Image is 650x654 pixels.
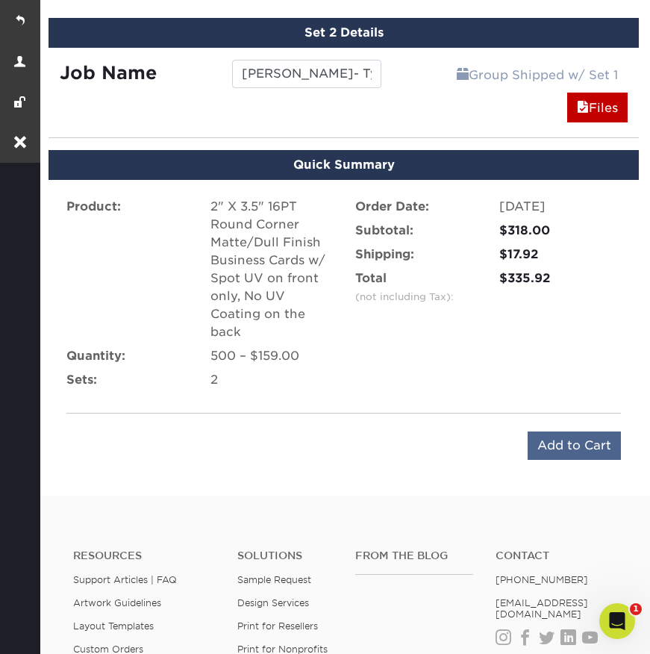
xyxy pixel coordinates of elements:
a: Sample Request [237,574,311,585]
a: Artwork Guidelines [73,597,161,608]
strong: Job Name [60,62,157,84]
div: Set 2 Details [49,18,639,48]
a: [EMAIL_ADDRESS][DOMAIN_NAME] [496,597,588,620]
div: 500 – $159.00 [210,347,332,365]
a: Contact [496,549,614,562]
input: Enter a job name [232,60,382,88]
div: $17.92 [499,246,621,264]
a: Support Articles | FAQ [73,574,177,585]
iframe: Intercom live chat [599,603,635,639]
label: Order Date: [355,198,429,216]
h4: From the Blog [355,549,474,562]
div: Quick Summary [49,150,639,180]
label: Total [355,270,454,305]
label: Shipping: [355,246,414,264]
h4: Solutions [237,549,332,562]
div: $335.92 [499,270,621,287]
div: $318.00 [499,222,621,240]
input: Add to Cart [528,432,621,460]
label: Sets: [66,371,97,389]
small: (not including Tax): [355,291,454,302]
label: Subtotal: [355,222,413,240]
a: Group Shipped w/ Set 1 [447,60,628,90]
div: [DATE] [499,198,621,216]
div: 2 [210,371,332,389]
label: Quantity: [66,347,125,365]
a: Files [567,93,628,122]
a: [PHONE_NUMBER] [496,574,588,585]
a: Design Services [237,597,309,608]
label: Product: [66,198,121,216]
span: files [577,101,589,115]
iframe: Google Customer Reviews [4,608,127,649]
div: 2" X 3.5" 16PT Round Corner Matte/Dull Finish Business Cards w/ Spot UV on front only, No UV Coat... [210,198,332,341]
h4: Resources [73,549,215,562]
span: shipping [457,68,469,82]
span: 1 [630,603,642,615]
a: Print for Resellers [237,620,318,632]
